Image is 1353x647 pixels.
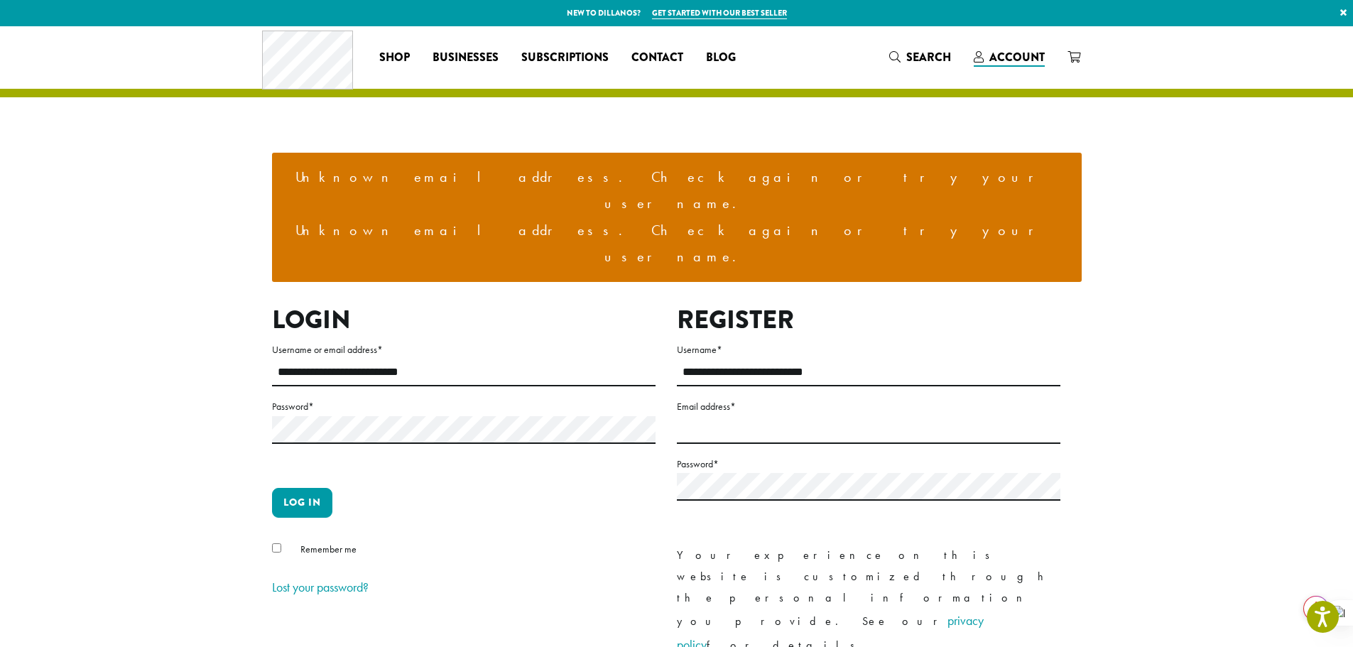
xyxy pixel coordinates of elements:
[521,49,609,67] span: Subscriptions
[300,543,357,555] span: Remember me
[283,217,1070,271] li: Unknown email address. Check again or try your username.
[283,164,1070,217] li: Unknown email address. Check again or try your username.
[272,488,332,518] button: Log in
[631,49,683,67] span: Contact
[272,398,656,415] label: Password
[677,398,1060,415] label: Email address
[677,455,1060,473] label: Password
[272,341,656,359] label: Username or email address
[652,7,787,19] a: Get started with our best seller
[677,341,1060,359] label: Username
[272,305,656,335] h2: Login
[706,49,736,67] span: Blog
[368,46,421,69] a: Shop
[379,49,410,67] span: Shop
[433,49,499,67] span: Businesses
[989,49,1045,65] span: Account
[906,49,951,65] span: Search
[272,579,369,595] a: Lost your password?
[677,305,1060,335] h2: Register
[878,45,962,69] a: Search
